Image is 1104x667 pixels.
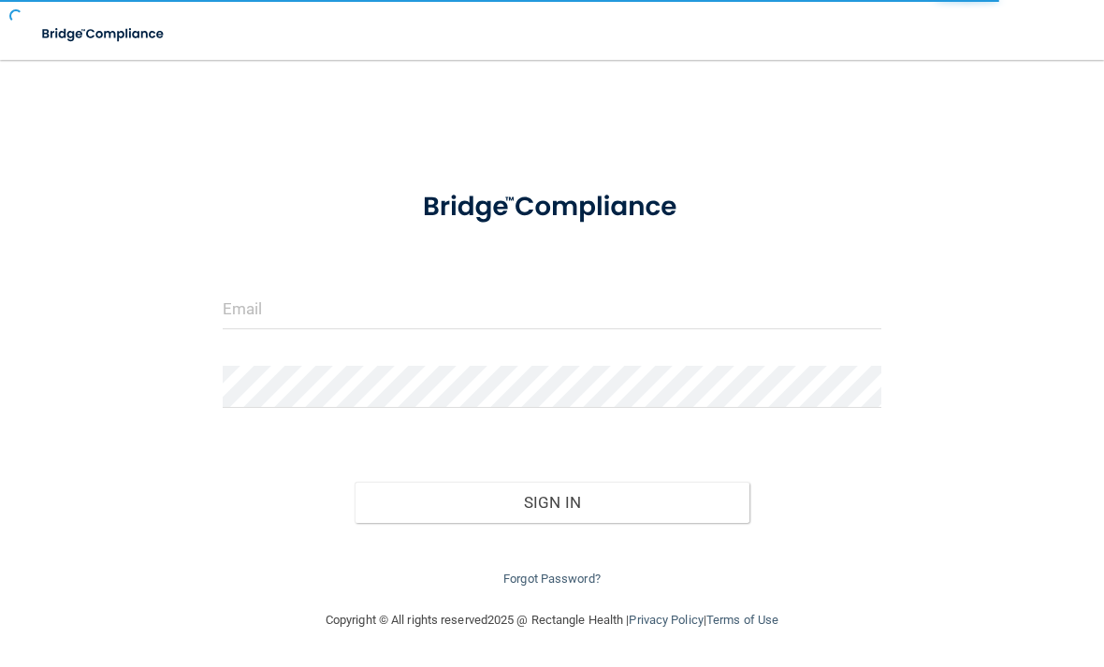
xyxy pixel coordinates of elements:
div: Copyright © All rights reserved 2025 @ Rectangle Health | | [211,590,893,650]
input: Email [223,287,881,329]
a: Forgot Password? [503,572,601,586]
img: bridge_compliance_login_screen.278c3ca4.svg [395,172,710,242]
button: Sign In [355,482,749,523]
a: Privacy Policy [629,613,703,627]
img: bridge_compliance_login_screen.278c3ca4.svg [28,15,180,53]
a: Terms of Use [706,613,778,627]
